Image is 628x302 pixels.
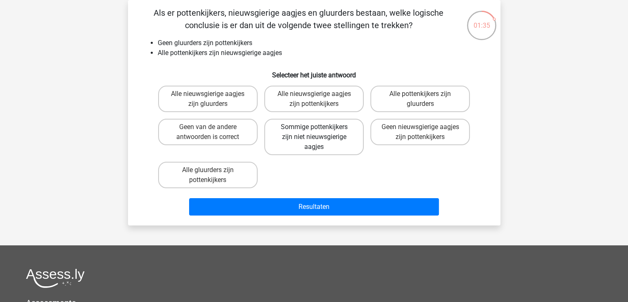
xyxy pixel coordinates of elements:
p: Als er pottenkijkers, nieuwsgierige aagjes en gluurders bestaan, welke logische conclusie is er d... [141,7,456,31]
label: Alle gluurders zijn pottenkijkers [158,162,258,188]
label: Alle pottenkijkers zijn gluurders [370,86,470,112]
div: 01:35 [466,10,497,31]
li: Geen gluurders zijn pottenkijkers [158,38,487,48]
label: Sommige pottenkijkers zijn niet nieuwsgierige aagjes [264,119,364,155]
h6: Selecteer het juiste antwoord [141,65,487,79]
label: Alle nieuwsgierige aagjes zijn pottenkijkers [264,86,364,112]
label: Alle nieuwsgierige aagjes zijn gluurders [158,86,258,112]
button: Resultaten [189,198,439,216]
img: Assessly logo [26,268,85,288]
label: Geen van de andere antwoorden is correct [158,119,258,145]
li: Alle pottenkijkers zijn nieuwsgierige aagjes [158,48,487,58]
label: Geen nieuwsgierige aagjes zijn pottenkijkers [370,119,470,145]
